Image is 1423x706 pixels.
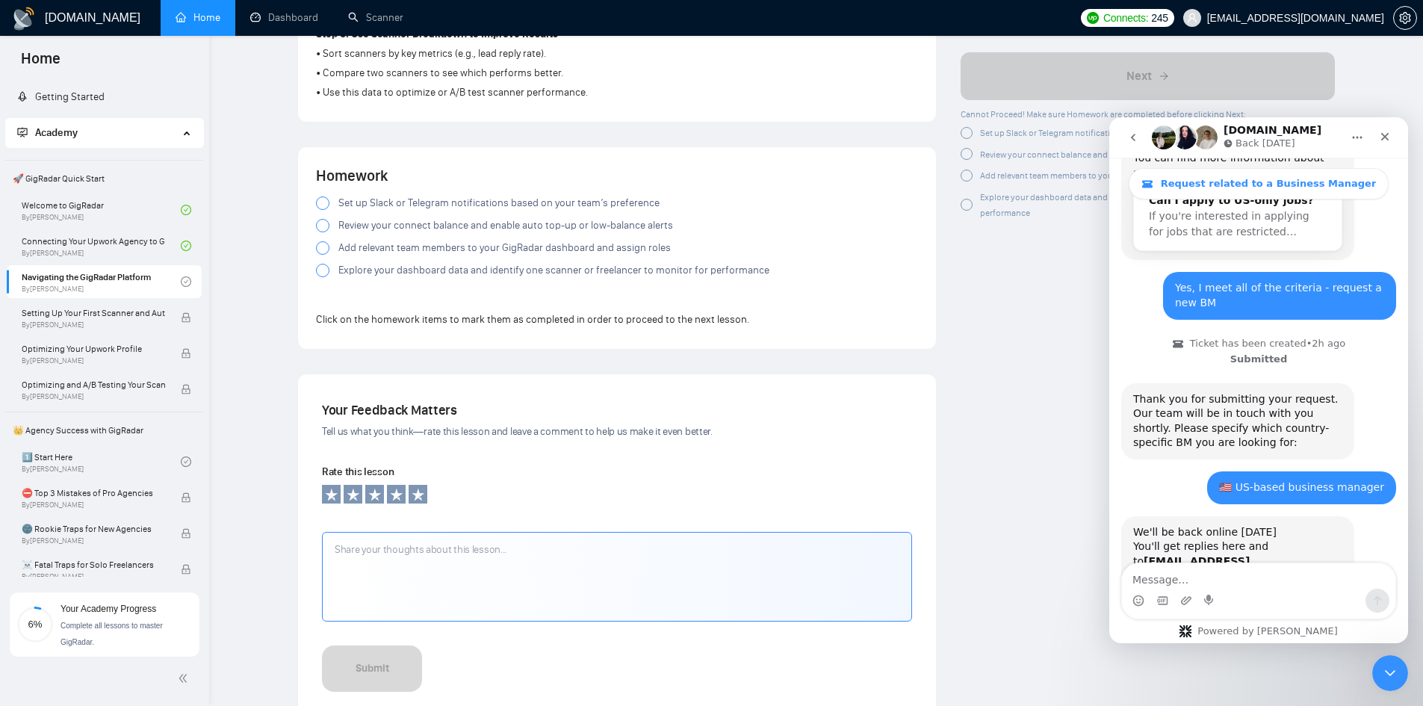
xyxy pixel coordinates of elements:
span: lock [181,564,191,575]
span: 245 [1151,10,1168,26]
span: Complete all lessons to master GigRadar. [61,622,163,646]
span: Click on the homework items to mark them as completed in order to proceed to the next lesson. [316,313,749,326]
span: lock [181,348,191,359]
a: searchScanner [348,11,403,24]
p: • Compare two scanners to see which performs better. [316,65,901,81]
span: Your Academy Progress [61,604,156,614]
span: Review your connect balance and enable auto top-up or low-balance alerts [980,149,1266,160]
span: Add relevant team members to your GigRadar dashboard and assign roles [338,240,671,256]
button: setting [1393,6,1417,30]
a: 1️⃣ Start HereBy[PERSON_NAME] [22,445,181,478]
a: setting [1393,12,1417,24]
a: Navigating the GigRadar PlatformBy[PERSON_NAME] [22,265,181,298]
span: By [PERSON_NAME] [22,501,165,510]
span: Optimizing Your Upwork Profile [22,341,165,356]
span: Next [1126,67,1152,85]
span: Set up Slack or Telegram notifications based on your team’s preference [338,195,660,211]
span: Academy [17,126,78,139]
span: Cannot Proceed! Make sure Homework are completed before clicking Next: [961,109,1246,120]
span: Optimizing and A/B Testing Your Scanner for Better Results [22,377,165,392]
iframe: Intercom live chat [1109,117,1408,643]
span: 6% [17,619,53,629]
a: Welcome to GigRadarBy[PERSON_NAME] [22,193,181,226]
span: Connects: [1103,10,1148,26]
span: check-circle [181,276,191,287]
img: upwork-logo.png [1087,12,1099,24]
li: Getting Started [5,82,203,112]
span: Academy [35,126,78,139]
button: Next [961,52,1335,100]
span: Review your connect balance and enable auto top-up or low-balance alerts [338,217,673,234]
span: 👑 Agency Success with GigRadar [7,415,202,445]
span: Setting Up Your First Scanner and Auto-Bidder [22,306,165,321]
span: Explore your dashboard data and identify one scanner or freelancer to monitor for performance [338,262,769,279]
span: lock [181,528,191,539]
img: logo [12,7,36,31]
span: Add relevant team members to your GigRadar dashboard and assign roles [980,170,1262,181]
span: By [PERSON_NAME] [22,572,165,581]
span: By [PERSON_NAME] [22,321,165,329]
span: By [PERSON_NAME] [22,536,165,545]
span: Home [9,48,72,79]
a: homeHome [176,11,220,24]
p: • Use this data to optimize or A/B test scanner performance. [316,84,901,101]
span: Rate this lesson [322,465,394,478]
button: Submit [322,645,422,692]
h4: Homework [316,165,918,186]
span: 🌚 Rookie Traps for New Agencies [22,521,165,536]
span: check-circle [181,456,191,467]
span: Explore your dashboard data and identify one scanner or freelancer to monitor for performance [980,192,1294,218]
div: Submit [356,660,389,677]
span: By [PERSON_NAME] [22,392,165,401]
span: lock [181,312,191,323]
span: By [PERSON_NAME] [22,356,165,365]
iframe: Intercom live chat [1372,655,1408,691]
span: ⛔ Top 3 Mistakes of Pro Agencies [22,486,165,501]
span: 🚀 GigRadar Quick Start [7,164,202,193]
a: Connecting Your Upwork Agency to GigRadarBy[PERSON_NAME] [22,229,181,262]
span: Your Feedback Matters [322,402,457,418]
a: rocketGetting Started [17,90,105,103]
span: user [1187,13,1197,23]
span: double-left [178,671,193,686]
span: lock [181,492,191,503]
a: dashboardDashboard [250,11,318,24]
span: check-circle [181,205,191,215]
span: check-circle [181,241,191,251]
span: Tell us what you think—rate this lesson and leave a comment to help us make it even better. [322,425,713,438]
span: Set up Slack or Telegram notifications based on your team’s preference [980,128,1252,138]
span: setting [1394,12,1416,24]
p: • Sort scanners by key metrics (e.g., lead reply rate). [316,46,901,62]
